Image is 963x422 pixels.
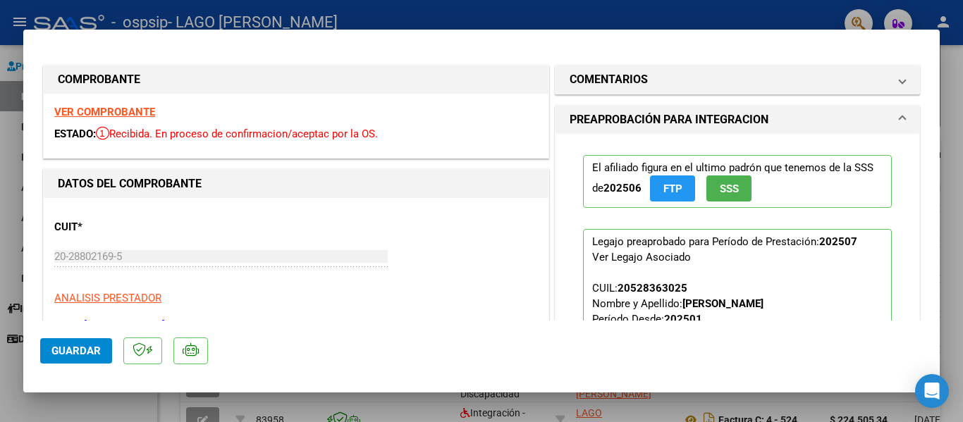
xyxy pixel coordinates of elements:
strong: 202507 [819,235,857,248]
p: LAGO [PERSON_NAME] [54,317,538,333]
a: VER COMPROBANTE [54,106,155,118]
span: Recibida. En proceso de confirmacion/aceptac por la OS. [96,128,378,140]
mat-expansion-panel-header: COMENTARIOS [556,66,919,94]
strong: [PERSON_NAME] [682,297,763,310]
strong: DATOS DEL COMPROBANTE [58,177,202,190]
button: Guardar [40,338,112,364]
span: SSS [720,182,739,195]
strong: 202506 [603,182,642,194]
button: SSS [706,175,752,201]
div: Open Intercom Messenger [915,374,949,408]
span: FTP [663,182,682,195]
div: 20528363025 [618,280,687,296]
span: ANALISIS PRESTADOR [54,292,161,304]
p: El afiliado figura en el ultimo padrón que tenemos de la SSS de [583,155,892,208]
p: CUIT [54,219,200,235]
strong: 202501 [664,313,702,325]
button: FTP [650,175,695,201]
h1: COMENTARIOS [570,71,648,88]
span: Guardar [51,345,101,357]
strong: COMPROBANTE [58,73,140,86]
span: CUIL: Nombre y Apellido: Período Desde: Período Hasta: Admite Dependencia: [592,282,870,418]
mat-expansion-panel-header: PREAPROBACIÓN PARA INTEGRACION [556,106,919,134]
h1: PREAPROBACIÓN PARA INTEGRACION [570,111,768,128]
div: Ver Legajo Asociado [592,249,691,265]
span: ESTADO: [54,128,96,140]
